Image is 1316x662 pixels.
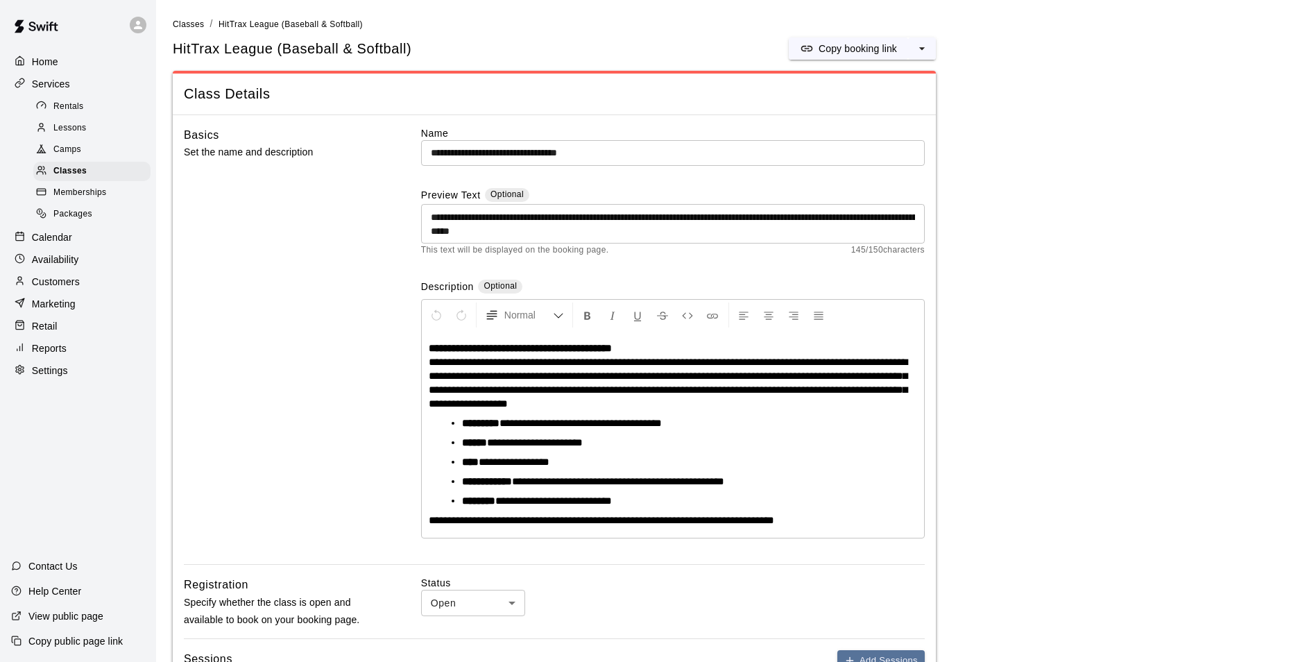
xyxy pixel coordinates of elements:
button: Insert Code [676,303,699,328]
span: This text will be displayed on the booking page. [421,244,609,257]
a: Home [11,51,145,72]
p: Contact Us [28,559,78,573]
a: Rentals [33,96,156,117]
p: Set the name and description [184,144,377,161]
a: Customers [11,271,145,292]
p: Help Center [28,584,81,598]
a: Calendar [11,227,145,248]
span: 145 / 150 characters [851,244,925,257]
span: HitTrax League (Baseball & Softball) [219,19,363,29]
a: Retail [11,316,145,337]
span: Packages [53,207,92,221]
span: Class Details [184,85,925,103]
p: Home [32,55,58,69]
span: Normal [504,308,553,322]
label: Description [421,280,474,296]
span: Optional [484,281,517,291]
span: Classes [53,164,87,178]
a: Camps [33,139,156,161]
div: Rentals [33,97,151,117]
button: Undo [425,303,448,328]
a: Availability [11,249,145,270]
button: Redo [450,303,473,328]
p: Specify whether the class is open and available to book on your booking page. [184,594,377,629]
div: Packages [33,205,151,224]
button: Insert Link [701,303,724,328]
p: Retail [32,319,58,333]
button: Format Bold [576,303,599,328]
div: Open [421,590,525,616]
p: Services [32,77,70,91]
h6: Registration [184,576,248,594]
button: Center Align [757,303,780,328]
a: Classes [173,18,204,29]
button: select merge strategy [908,37,936,60]
h6: Basics [184,126,219,144]
p: View public page [28,609,103,623]
a: Classes [33,161,156,183]
span: Lessons [53,121,87,135]
span: Memberships [53,186,106,200]
p: Copy booking link [819,42,897,56]
span: Rentals [53,100,84,114]
a: Reports [11,338,145,359]
a: Marketing [11,294,145,314]
div: Lessons [33,119,151,138]
p: Availability [32,253,79,266]
p: Reports [32,341,67,355]
button: Justify Align [807,303,830,328]
span: Classes [173,19,204,29]
button: Right Align [782,303,805,328]
a: Settings [11,360,145,381]
p: Calendar [32,230,72,244]
a: Lessons [33,117,156,139]
div: Classes [33,162,151,181]
span: Camps [53,143,81,157]
nav: breadcrumb [173,17,1299,32]
button: Formatting Options [479,303,570,328]
div: split button [789,37,936,60]
span: Optional [490,189,524,199]
label: Status [421,576,925,590]
p: Marketing [32,297,76,311]
a: Packages [33,204,156,226]
p: Copy public page link [28,634,123,648]
button: Copy booking link [789,37,908,60]
p: Customers [32,275,80,289]
button: Format Underline [626,303,649,328]
a: Memberships [33,183,156,204]
button: Format Strikethrough [651,303,674,328]
h5: HitTrax League (Baseball & Softball) [173,40,411,58]
p: Settings [32,364,68,377]
a: Services [11,74,145,94]
div: Camps [33,140,151,160]
button: Format Italics [601,303,624,328]
button: Left Align [732,303,755,328]
li: / [210,17,212,31]
label: Preview Text [421,188,481,204]
label: Name [421,126,925,140]
div: Memberships [33,183,151,203]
